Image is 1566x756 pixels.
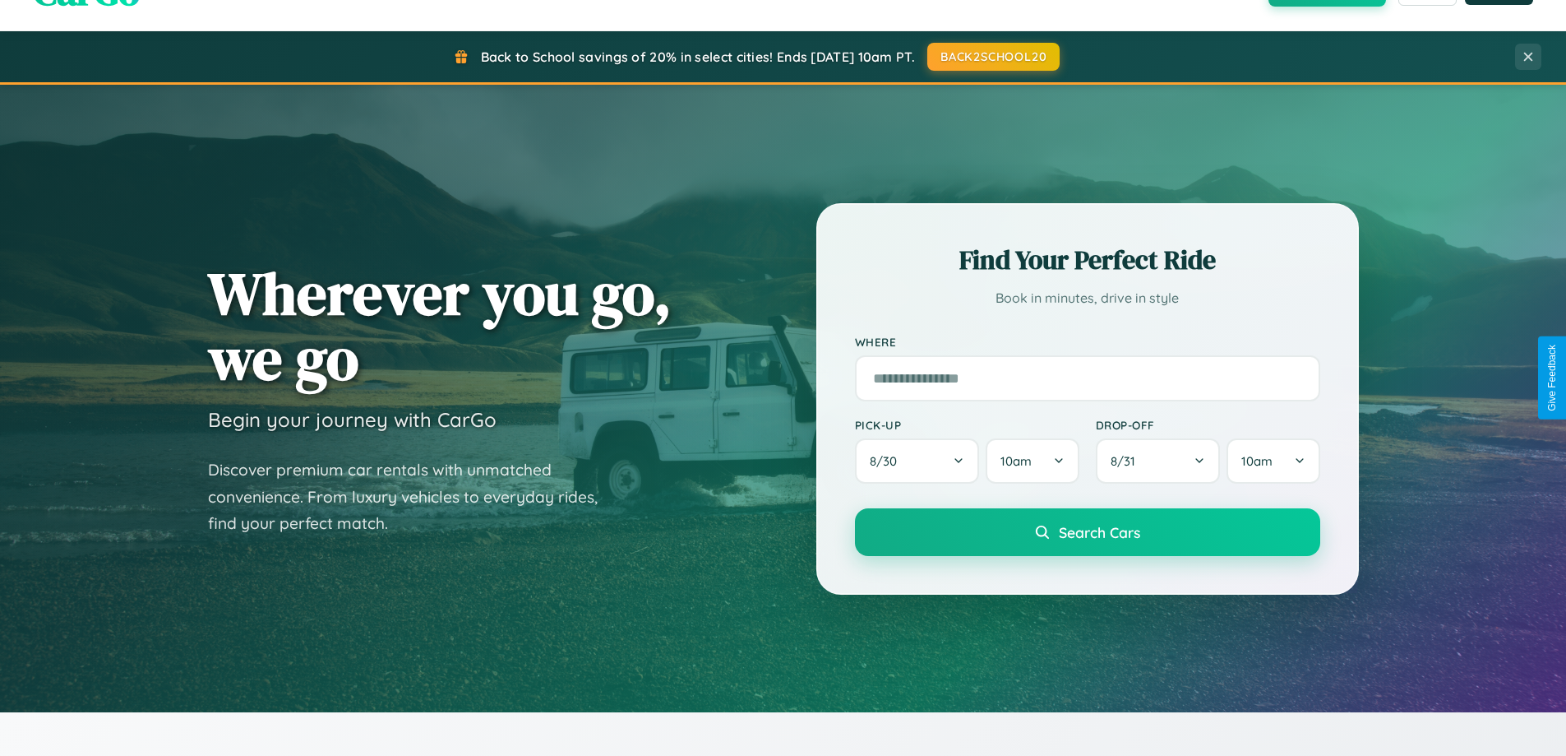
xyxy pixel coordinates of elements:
div: Give Feedback [1546,345,1558,411]
span: 8 / 31 [1111,453,1143,469]
p: Book in minutes, drive in style [855,286,1320,310]
button: BACK2SCHOOL20 [927,43,1060,71]
h3: Begin your journey with CarGo [208,407,497,432]
button: 8/31 [1096,438,1221,484]
label: Pick-up [855,418,1079,432]
span: 10am [1241,453,1273,469]
button: 10am [1226,438,1319,484]
h2: Find Your Perfect Ride [855,242,1320,278]
span: 8 / 30 [870,453,905,469]
p: Discover premium car rentals with unmatched convenience. From luxury vehicles to everyday rides, ... [208,457,619,537]
button: 8/30 [855,438,980,484]
button: Search Cars [855,508,1320,556]
span: Search Cars [1059,523,1140,541]
label: Drop-off [1096,418,1320,432]
label: Where [855,335,1320,349]
span: 10am [1000,453,1032,469]
span: Back to School savings of 20% in select cities! Ends [DATE] 10am PT. [481,49,915,65]
button: 10am [986,438,1079,484]
h1: Wherever you go, we go [208,261,672,391]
